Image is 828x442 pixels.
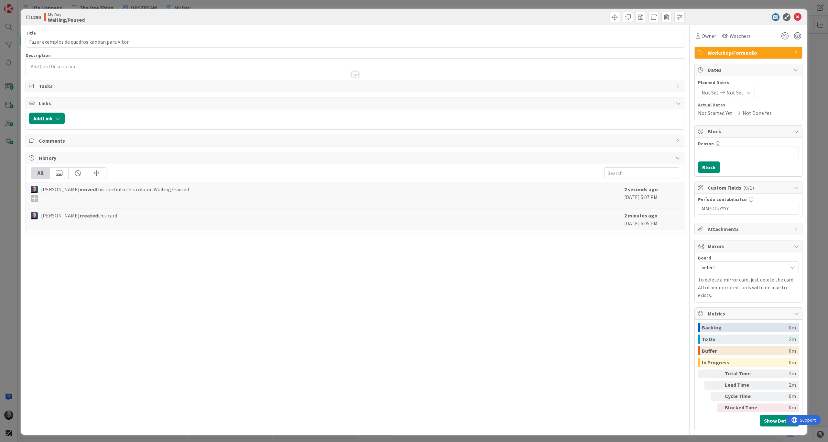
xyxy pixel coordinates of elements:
[698,256,711,260] span: Board
[698,109,732,117] span: Not Started Yet
[48,12,85,17] span: My Day
[698,102,799,108] span: Actual Dates
[29,113,65,124] button: Add Link
[702,335,789,344] div: To Do
[763,370,796,378] div: 2m
[698,161,720,173] button: Block
[702,32,716,40] span: Owner
[80,186,96,193] b: moved
[48,17,85,22] b: Waiting/Paused
[604,167,679,179] input: Search...
[30,14,41,20] b: 1290
[708,66,790,74] span: Dates
[624,212,658,219] b: 2 minutes ago
[698,79,799,86] span: Planned Dates
[743,109,772,117] span: Not Done Yet
[789,358,796,367] div: 0m
[624,212,679,227] div: [DATE] 5:05 PM
[26,13,41,21] span: ID
[698,276,799,299] p: To delete a mirror card, just delete the card. All other mirrored cards will continue to exists.
[41,185,189,202] span: [PERSON_NAME] this card into this column Waiting/Paused
[31,168,50,179] div: All
[708,310,790,317] span: Metrics
[698,197,799,202] div: Período contabilisitco
[763,381,796,390] div: 2m
[725,381,760,390] div: Lead Time
[726,89,744,96] span: Not Set
[31,212,38,219] img: Fg
[743,184,754,191] span: ( 0/1 )
[702,263,784,272] span: Select...
[39,154,672,162] span: History
[80,212,98,219] b: created
[39,137,672,145] span: Comments
[26,30,36,36] label: Title
[41,212,117,219] span: [PERSON_NAME] this card
[760,415,799,426] button: Show Details
[14,1,29,9] span: Support
[624,186,658,193] b: 2 seconds ago
[39,99,672,107] span: Links
[26,36,684,48] input: type card name here...
[698,141,714,147] label: Reason
[708,49,790,57] span: Workshop/Formação
[26,52,51,58] span: Description
[789,346,796,355] div: 0m
[624,185,679,205] div: [DATE] 5:07 PM
[725,370,760,378] div: Total Time
[702,323,789,332] div: Backlog
[730,32,751,40] span: Watchers
[31,186,38,193] img: Fg
[725,392,760,401] div: Cycle Time
[789,335,796,344] div: 2m
[702,203,795,214] input: MM/DD/YYYY
[708,127,790,135] span: Block
[708,225,790,233] span: Attachments
[789,323,796,332] div: 0m
[702,358,789,367] div: In Progress
[763,403,796,412] div: 0m
[702,346,789,355] div: Buffer
[725,403,760,412] div: Blocked Time
[702,89,719,96] span: Not Set
[708,184,790,192] span: Custom Fields
[39,82,672,90] span: Tasks
[763,392,796,401] div: 0m
[708,242,790,250] span: Mirrors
